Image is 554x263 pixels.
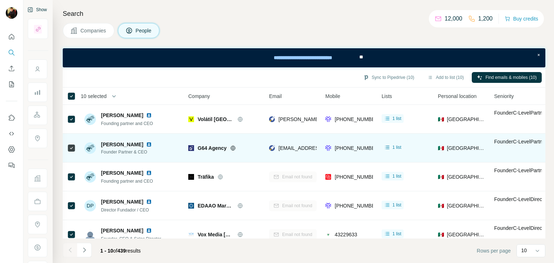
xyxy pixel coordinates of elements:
[101,227,143,234] span: [PERSON_NAME]
[278,116,447,122] span: [PERSON_NAME][EMAIL_ADDRESS][PERSON_NAME][DOMAIN_NAME]
[325,144,331,152] img: provider forager logo
[101,112,143,119] span: [PERSON_NAME]
[101,169,143,177] span: [PERSON_NAME]
[101,179,153,184] span: Founding partner and CEO
[335,232,357,237] span: 43229633
[438,116,444,123] span: 🇲🇽
[335,174,380,180] span: [PHONE_NUMBER]
[494,168,547,173] span: Founder C-Level Partner
[6,46,17,59] button: Search
[113,248,118,254] span: of
[101,141,143,148] span: [PERSON_NAME]
[6,127,17,140] button: Use Surfe API
[438,93,476,100] span: Personal location
[77,243,92,257] button: Navigate to next page
[6,143,17,156] button: Dashboard
[438,202,444,209] span: 🇲🇽
[494,196,548,202] span: Founder C-Level Director
[6,30,17,43] button: Quick start
[198,173,214,180] span: Träfika
[146,170,152,176] img: LinkedIn logo
[146,199,152,205] img: LinkedIn logo
[198,231,234,238] span: Vox Media [GEOGRAPHIC_DATA]
[63,48,545,67] iframe: Banner
[269,116,275,123] img: provider rocketreach logo
[325,173,331,180] img: provider prospeo logo
[146,228,152,233] img: LinkedIn logo
[198,116,234,123] span: Volátil [GEOGRAPHIC_DATA]
[84,229,96,240] img: Avatar
[477,247,511,254] span: Rows per page
[100,248,113,254] span: 1 - 10
[188,93,210,100] span: Company
[382,93,392,100] span: Lists
[438,231,444,238] span: 🇲🇽
[118,248,126,254] span: 439
[494,225,548,231] span: Founder C-Level Director
[521,247,527,254] p: 10
[198,202,234,209] span: EDAAO Marketing
[84,142,96,154] img: Avatar
[447,231,485,238] span: [GEOGRAPHIC_DATA]
[6,7,17,19] img: Avatar
[494,93,514,100] span: Seniority
[269,144,275,152] img: provider rocketreach logo
[22,4,52,15] button: Show
[392,173,401,179] span: 1 list
[505,14,538,24] button: Buy credits
[447,116,485,123] span: [GEOGRAPHIC_DATA]
[447,144,485,152] span: [GEOGRAPHIC_DATA]
[447,202,485,209] span: [GEOGRAPHIC_DATA]
[485,74,537,81] span: Find emails & mobiles (10)
[445,14,462,23] p: 12,000
[84,171,96,183] img: Avatar
[198,144,227,152] span: G64 Agency
[100,248,141,254] span: results
[101,198,143,205] span: [PERSON_NAME]
[188,145,194,151] img: Logo of G64 Agency
[325,93,340,100] span: Mobile
[84,113,96,125] img: Avatar
[392,231,401,237] span: 1 list
[358,72,419,83] button: Sync to Pipedrive (10)
[478,14,493,23] p: 1,200
[188,174,194,180] img: Logo of Träfika
[472,72,542,83] button: Find emails & mobiles (10)
[101,149,155,155] span: Founder Partner & CEO
[494,139,547,144] span: Founder C-Level Partner
[269,93,282,100] span: Email
[80,27,107,34] span: Companies
[188,203,194,209] img: Logo of EDAAO Marketing
[101,208,149,213] span: Director Fundador / CEO
[325,202,331,209] img: provider forager logo
[146,142,152,147] img: LinkedIn logo
[422,72,469,83] button: Add to list (10)
[6,111,17,124] button: Use Surfe on LinkedIn
[136,27,152,34] span: People
[438,173,444,180] span: 🇲🇽
[6,159,17,172] button: Feedback
[84,200,96,211] div: DP
[188,116,194,122] img: Logo of Volátil México
[278,145,405,151] span: [EMAIL_ADDRESS][PERSON_NAME][DOMAIN_NAME]
[335,203,380,209] span: [PHONE_NUMBER]
[6,62,17,75] button: Enrich CSV
[335,116,380,122] span: [PHONE_NUMBER]
[188,232,194,237] img: Logo of Vox Media México
[63,9,545,19] h4: Search
[438,144,444,152] span: 🇲🇽
[101,236,161,241] span: Founder, CEO & Sales Director
[392,202,401,208] span: 1 list
[146,112,152,118] img: LinkedIn logo
[325,116,331,123] img: provider forager logo
[6,78,17,91] button: My lists
[392,115,401,122] span: 1 list
[392,144,401,151] span: 1 list
[101,121,153,126] span: Founding partner and CEO
[325,231,331,238] img: provider contactout logo
[335,145,380,151] span: [PHONE_NUMBER]
[447,173,485,180] span: [GEOGRAPHIC_DATA]
[81,93,107,100] span: 10 selected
